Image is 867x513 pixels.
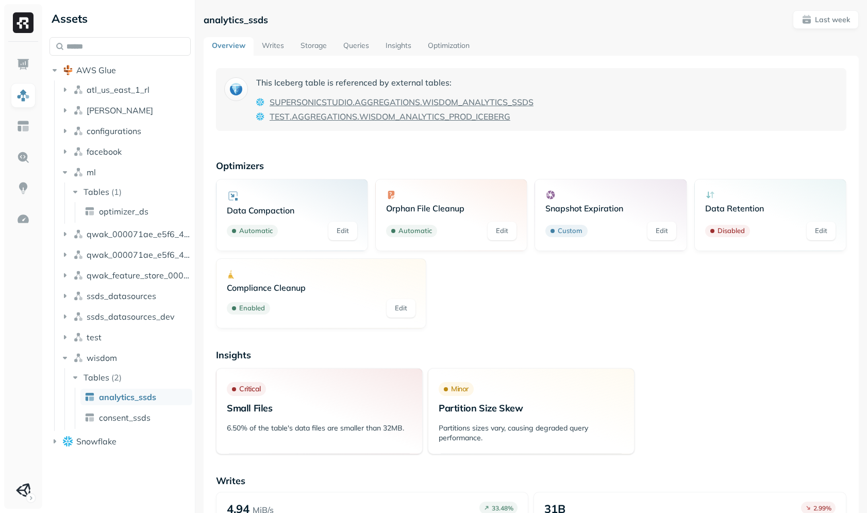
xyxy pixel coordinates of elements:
[70,184,192,200] button: Tables(1)
[254,37,292,56] a: Writes
[73,311,84,322] img: namespace
[216,349,846,361] p: Insights
[70,369,192,386] button: Tables(2)
[60,267,191,284] button: qwak_feature_store_000071ae_e5f6_4c5f_97ab_2b533d00d294
[76,65,116,75] span: AWS Glue
[49,62,191,78] button: AWS Glue
[63,65,73,75] img: root
[16,58,30,71] img: Dashboard
[60,164,191,180] button: ml
[73,167,84,177] img: namespace
[111,372,122,383] p: ( 2 )
[99,392,156,402] span: analytics_ssds
[216,475,846,487] p: Writes
[292,110,357,123] span: AGGREGATIONS
[204,14,268,26] p: analytics_ssds
[87,311,175,322] span: ssds_datasources_dev
[227,423,412,433] p: 6.50% of the table's data files are smaller than 32MB.
[813,504,831,512] p: 2.99 %
[87,229,191,239] span: qwak_000071ae_e5f6_4c5f_97ab_2b533d00d294_analytics_data
[16,212,30,226] img: Optimization
[87,105,153,115] span: [PERSON_NAME]
[422,96,533,108] span: WISDOM_ANALYTICS_SSDS
[84,372,109,383] span: Tables
[216,160,846,172] p: Optimizers
[355,96,420,108] span: AGGREGATIONS
[73,250,84,260] img: namespace
[73,353,84,363] img: namespace
[99,206,148,217] span: optimizer_ds
[73,126,84,136] img: namespace
[73,85,84,95] img: namespace
[545,203,676,213] p: Snapshot Expiration
[87,270,191,280] span: qwak_feature_store_000071ae_e5f6_4c5f_97ab_2b533d00d294
[420,96,422,108] span: .
[87,85,149,95] span: atl_us_east_1_rl
[387,299,415,318] a: Edit
[73,146,84,157] img: namespace
[73,105,84,115] img: namespace
[80,389,192,405] a: analytics_ssds
[290,110,292,123] span: .
[718,226,745,236] p: Disabled
[111,187,122,197] p: ( 1 )
[87,167,96,177] span: ml
[398,226,432,236] p: Automatic
[270,96,353,108] span: SUPERSONICSTUDIO
[16,120,30,133] img: Asset Explorer
[292,37,335,56] a: Storage
[87,332,102,342] span: test
[80,409,192,426] a: consent_ssds
[328,222,357,240] a: Edit
[49,433,191,450] button: Snowflake
[60,81,191,98] button: atl_us_east_1_rl
[492,504,513,512] p: 33.48 %
[793,10,859,29] button: Last week
[239,303,265,313] p: Enabled
[239,384,261,394] p: Critical
[60,288,191,304] button: ssds_datasources
[13,12,34,33] img: Ryft
[16,181,30,195] img: Insights
[16,89,30,102] img: Assets
[60,308,191,325] button: ssds_datasources_dev
[73,229,84,239] img: namespace
[49,10,191,27] div: Assets
[73,332,84,342] img: namespace
[99,412,151,423] span: consent_ssds
[227,283,415,293] p: Compliance Cleanup
[270,110,510,123] a: TEST.AGGREGATIONS.WISDOM_ANALYTICS_PROD_ICEBERG
[439,402,624,414] p: Partition Size Skew
[488,222,516,240] a: Edit
[359,110,510,123] span: WISDOM_ANALYTICS_PROD_ICEBERG
[85,392,95,402] img: table
[80,203,192,220] a: optimizer_ds
[60,123,191,139] button: configurations
[807,222,836,240] a: Edit
[705,203,836,213] p: Data Retention
[239,226,273,236] p: Automatic
[85,206,95,217] img: table
[87,353,117,363] span: wisdom
[16,483,30,498] img: Unity
[204,37,254,56] a: Overview
[16,151,30,164] img: Query Explorer
[227,205,357,216] p: Data Compaction
[420,37,478,56] a: Optimization
[87,250,191,260] span: qwak_000071ae_e5f6_4c5f_97ab_2b533d00d294_analytics_data_view
[377,37,420,56] a: Insights
[357,110,359,123] span: .
[270,96,533,108] a: SUPERSONICSTUDIO.AGGREGATIONS.WISDOM_ANALYTICS_SSDS
[647,222,676,240] a: Edit
[60,350,191,366] button: wisdom
[84,187,109,197] span: Tables
[73,291,84,301] img: namespace
[85,412,95,423] img: table
[87,126,141,136] span: configurations
[73,270,84,280] img: namespace
[353,96,355,108] span: .
[815,15,850,25] p: Last week
[87,146,122,157] span: facebook
[60,329,191,345] button: test
[256,76,533,89] p: This Iceberg table is referenced by external tables:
